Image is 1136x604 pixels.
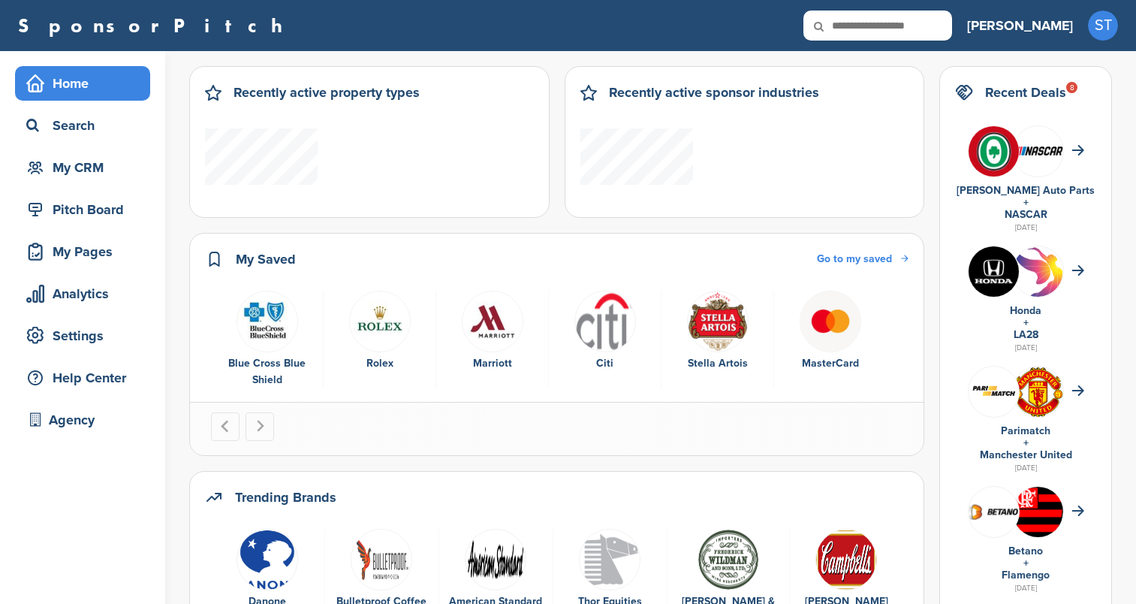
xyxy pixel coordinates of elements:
a: NASCAR [1005,208,1047,221]
h3: [PERSON_NAME] [967,15,1073,36]
a: Pitch Board [15,192,150,227]
a: My CRM [15,150,150,185]
div: 6 of 6 [774,291,887,388]
div: 4 of 6 [549,291,661,388]
img: Data [237,291,298,352]
div: [DATE] [955,461,1096,475]
button: Next slide [246,412,274,441]
a: SponsorPitch [18,16,292,35]
a: Fws [675,529,782,589]
div: 2 of 6 [324,291,436,388]
a: Flamengo [1002,569,1050,581]
span: ST [1088,11,1118,41]
img: Thor [579,529,640,590]
a: Agency [15,403,150,437]
a: Manchester United [980,448,1072,461]
div: Rolex [331,355,428,372]
h2: Recently active sponsor industries [609,82,819,103]
img: Data [465,529,526,590]
a: + [1023,436,1029,449]
a: Analytics [15,276,150,311]
a: Settings [15,319,150,353]
h2: Recent Deals [985,82,1066,103]
div: Search [23,112,150,139]
div: Pitch Board [23,196,150,223]
a: Jejbcle9 400x400 Marriott [444,291,541,372]
a: Help Center [15,361,150,395]
a: Thor [561,529,659,589]
div: [DATE] [955,581,1096,595]
img: Data [574,291,636,352]
div: Stella Artois [669,355,766,372]
img: 7569886e 0a8b 4460 bc64 d028672dde70 [1013,146,1063,156]
img: Fws [698,529,759,590]
a: + [1023,557,1029,569]
a: + [1023,196,1029,209]
img: Betano [969,503,1019,521]
a: Open uri20141112 50798 96bolu [797,529,895,589]
a: Search [15,108,150,143]
img: Screen shot 2018 07 10 at 12.33.29 pm [969,382,1019,400]
img: Screen shot 2017 09 08 at 10.16.49 am [351,529,412,590]
div: MasterCard [782,355,879,372]
img: Mastercard logo [800,291,861,352]
a: 110px danone.svg [218,529,317,589]
img: Data?1415807839 [1013,487,1063,548]
div: Analytics [23,280,150,307]
a: [PERSON_NAME] [967,9,1073,42]
a: Data Citi [556,291,653,372]
a: Data Blue Cross Blue Shield [218,291,315,388]
h2: Trending Brands [235,487,336,508]
img: Open uri20141112 50798 96bolu [815,529,877,590]
a: Go to my saved [817,251,908,267]
img: 2f7gz9cr 400x400 [349,291,411,352]
div: Help Center [23,364,150,391]
div: Citi [556,355,653,372]
a: My Pages [15,234,150,269]
a: Home [15,66,150,101]
div: 1 of 6 [211,291,324,388]
a: LA28 [1014,328,1038,341]
div: 3 of 6 [436,291,549,388]
img: Open uri20141112 64162 1lb1st5?1415809441 [1013,367,1063,418]
div: Blue Cross Blue Shield [218,355,315,388]
div: Settings [23,322,150,349]
img: Kln5su0v 400x400 [969,246,1019,297]
a: Data [447,529,545,589]
div: 5 of 6 [661,291,774,388]
img: Jejbcle9 400x400 [462,291,523,352]
a: Parimatch [1001,424,1050,437]
div: My CRM [23,154,150,181]
img: 110px danone.svg [237,529,298,590]
img: V7vhzcmg 400x400 [969,126,1019,177]
div: Home [23,70,150,97]
a: Betano [1008,545,1043,557]
div: Agency [23,406,150,433]
a: + [1023,316,1029,329]
h2: Recently active property types [234,82,420,103]
img: Open uri20141112 50798 aqq04g [687,291,749,352]
span: Go to my saved [817,252,892,265]
a: 2f7gz9cr 400x400 Rolex [331,291,428,372]
a: Screen shot 2017 09 08 at 10.16.49 am [333,529,431,589]
a: Mastercard logo MasterCard [782,291,879,372]
div: My Pages [23,238,150,265]
div: [DATE] [955,341,1096,355]
div: [DATE] [955,221,1096,234]
button: Go to last slide [211,412,240,441]
a: Open uri20141112 50798 aqq04g Stella Artois [669,291,766,372]
h2: My Saved [236,249,296,270]
a: Honda [1010,304,1041,317]
div: 8 [1066,82,1077,93]
img: La 2028 olympics logo [1013,246,1063,336]
a: [PERSON_NAME] Auto Parts [957,184,1095,197]
div: Marriott [444,355,541,372]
